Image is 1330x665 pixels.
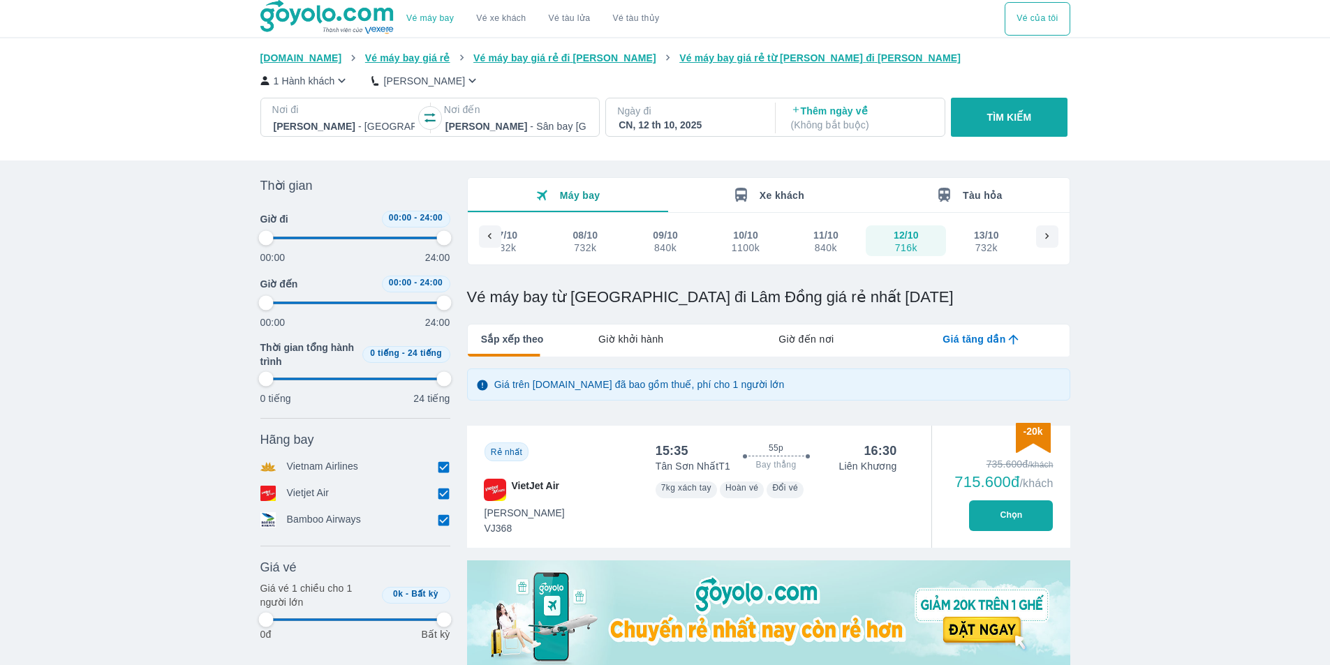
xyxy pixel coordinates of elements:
[393,589,403,599] span: 0k
[512,479,559,501] span: VietJet Air
[619,118,760,132] div: CN, 12 th 10, 2025
[943,332,1005,346] span: Giá tăng dần
[476,13,526,24] a: Vé xe khách
[260,212,288,226] span: Giờ đi
[420,278,443,287] span: 24:00
[653,228,678,242] div: 09/10
[598,332,663,346] span: Giờ khởi hành
[954,457,1053,471] div: 735.600đ
[732,242,760,253] div: 1100k
[491,447,522,457] span: Rẻ nhất
[1019,477,1053,489] span: /khách
[772,483,798,493] span: Đổi vé
[287,486,330,501] p: Vietjet Air
[573,242,597,253] div: 732k
[1005,2,1070,36] div: choose transportation mode
[260,277,298,291] span: Giờ đến
[813,228,838,242] div: 11/10
[402,348,405,358] span: -
[1016,423,1051,453] img: discount
[371,73,480,88] button: [PERSON_NAME]
[260,251,286,264] p: 00:00
[1005,2,1070,36] button: Vé của tôi
[287,512,361,528] p: Bamboo Airways
[260,559,297,576] span: Giá vé
[365,52,450,63] span: Vé máy bay giá rẻ
[975,242,998,253] div: 732k
[421,627,450,641] p: Bất kỳ
[601,2,670,36] button: Vé tàu thủy
[661,483,711,493] span: 7kg xách tay
[963,190,1003,201] span: Tàu hỏa
[725,483,759,493] span: Hoàn vé
[560,190,600,201] span: Máy bay
[260,341,357,368] span: Thời gian tổng hành trình
[287,459,359,475] p: Vietnam Airlines
[485,521,565,535] span: VJ368
[951,98,1067,137] button: TÌM KIẾM
[383,74,465,88] p: [PERSON_NAME]
[406,589,408,599] span: -
[656,459,730,473] p: Tân Sơn Nhất T1
[543,324,1069,354] div: lab API tabs example
[494,242,517,253] div: 732k
[370,348,399,358] span: 0 tiếng
[389,278,412,287] span: 00:00
[653,242,677,253] div: 840k
[260,51,1070,65] nav: breadcrumb
[411,589,438,599] span: Bất kỳ
[260,627,272,641] p: 0đ
[406,13,454,24] a: Vé máy bay
[260,177,313,194] span: Thời gian
[656,442,688,459] div: 15:35
[414,213,417,223] span: -
[760,190,804,201] span: Xe khách
[617,104,761,118] p: Ngày đi
[260,315,286,329] p: 00:00
[395,2,670,36] div: choose transportation mode
[572,228,598,242] div: 08/10
[473,52,656,63] span: Vé máy bay giá rẻ đi [PERSON_NAME]
[769,442,783,454] span: 55p
[389,213,412,223] span: 00:00
[414,278,417,287] span: -
[467,287,1070,307] h1: Vé máy bay từ [GEOGRAPHIC_DATA] đi Lâm Đồng giá rẻ nhất [DATE]
[408,348,442,358] span: 24 tiếng
[425,251,450,264] p: 24:00
[260,391,291,405] p: 0 tiếng
[260,581,376,609] p: Giá vé 1 chiều cho 1 người lớn
[839,459,897,473] p: Liên Khương
[274,74,335,88] p: 1 Hành khách
[791,104,932,132] p: Thêm ngày về
[485,506,565,520] span: [PERSON_NAME]
[494,378,785,391] p: Giá trên [DOMAIN_NAME] đã bao gồm thuế, phí cho 1 người lớn
[733,228,758,242] div: 10/10
[954,474,1053,491] div: 715.600đ
[1023,426,1042,437] span: -20k
[864,442,896,459] div: 16:30
[425,315,450,329] p: 24:00
[974,228,999,242] div: 13/10
[987,110,1032,124] p: TÌM KIẾM
[679,52,961,63] span: Vé máy bay giá rẻ từ [PERSON_NAME] đi [PERSON_NAME]
[260,73,350,88] button: 1 Hành khách
[894,242,918,253] div: 716k
[814,242,838,253] div: 840k
[260,431,314,448] span: Hãng bay
[778,332,834,346] span: Giờ đến nơi
[272,103,416,117] p: Nơi đi
[260,52,342,63] span: [DOMAIN_NAME]
[493,228,518,242] div: 07/10
[484,479,506,501] img: VJ
[413,391,450,405] p: 24 tiếng
[444,103,588,117] p: Nơi đến
[481,332,544,346] span: Sắp xếp theo
[791,118,932,132] p: ( Không bắt buộc )
[894,228,919,242] div: 12/10
[420,213,443,223] span: 24:00
[969,500,1053,531] button: Chọn
[538,2,602,36] a: Vé tàu lửa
